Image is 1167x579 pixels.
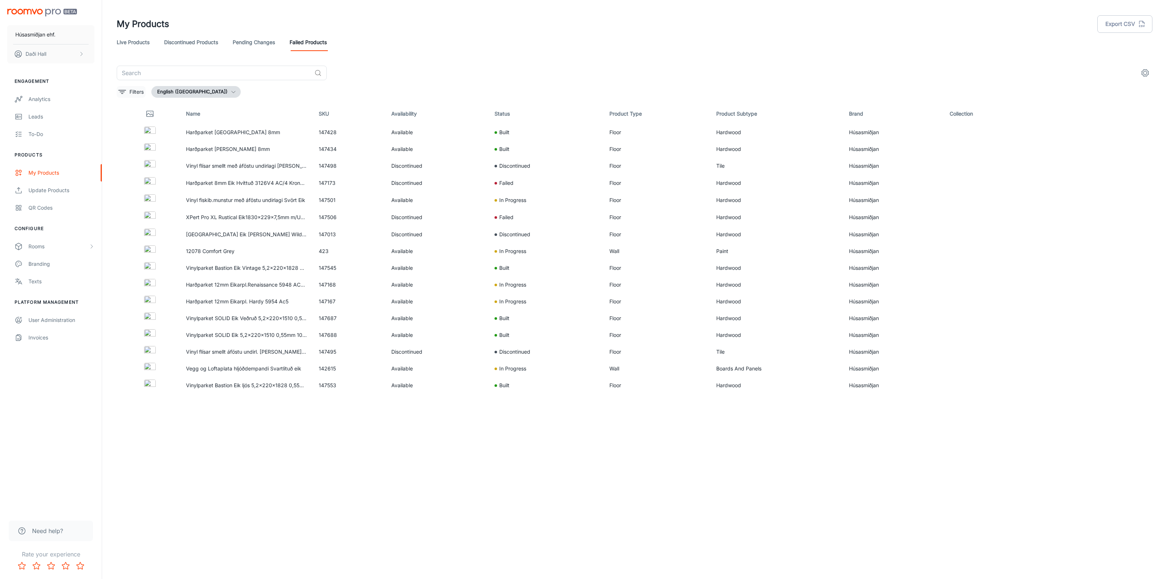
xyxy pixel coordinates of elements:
td: Hardwood [710,209,843,226]
td: Hardwood [710,174,843,192]
td: Available [385,377,489,394]
th: Status [489,104,604,124]
button: English ([GEOGRAPHIC_DATA]) [151,86,241,98]
td: Tile [710,158,843,174]
td: Floor [604,158,710,174]
p: Vínyl flísar smellt með áföstu undirlagi [PERSON_NAME] [PERSON_NAME] [PERSON_NAME] [186,162,307,170]
td: Available [385,192,489,209]
p: Discontinued [499,162,530,170]
p: Vinylparket SOLID Eik Veðruð 5,2x220x1510 0,55mm [186,314,307,322]
td: Hardwood [710,260,843,276]
td: Floor [604,293,710,310]
td: Discontinued [385,158,489,174]
p: Harðparket 8mm Eik Hvíttuð 3126V4 AC/4 Krono G5 [186,179,307,187]
td: Discontinued [385,209,489,226]
p: Vinylparket Bastion Eik Vintage 5,2x220x1828 0,55mm10351273 [186,264,307,272]
button: Rate 4 star [58,559,73,573]
td: Húsasmiðjan [843,260,944,276]
div: To-do [28,130,94,138]
td: Floor [604,209,710,226]
p: Built [499,264,509,272]
td: Hardwood [710,192,843,209]
td: Húsasmiðjan [843,360,944,377]
td: Hardwood [710,310,843,327]
th: Product Subtype [710,104,843,124]
td: Available [385,260,489,276]
div: Analytics [28,95,94,103]
p: Built [499,128,509,136]
td: Hardwood [710,141,843,158]
td: Floor [604,260,710,276]
th: Brand [843,104,944,124]
th: Product Type [604,104,710,124]
p: In Progress [499,365,526,373]
td: Húsasmiðjan [843,377,944,394]
div: Leads [28,113,94,121]
button: Rate 2 star [29,559,44,573]
td: Tile [710,343,843,360]
th: Availability [385,104,489,124]
td: Wall [604,243,710,260]
td: Húsasmiðjan [843,310,944,327]
td: Floor [604,124,710,141]
td: 147495 [313,343,385,360]
div: QR Codes [28,204,94,212]
td: Hardwood [710,327,843,343]
td: Floor [604,310,710,327]
p: Vínyl flísar smellt áföstu undirl. [PERSON_NAME] Grigio 60x120cm [186,348,307,356]
p: Daði Hall [26,50,46,58]
td: Húsasmiðjan [843,226,944,243]
td: Húsasmiðjan [843,209,944,226]
td: Available [385,310,489,327]
td: 147168 [313,276,385,293]
td: Discontinued [385,174,489,192]
td: Floor [604,141,710,158]
td: Available [385,276,489,293]
td: 147173 [313,174,385,192]
td: 147553 [313,377,385,394]
td: Paint [710,243,843,260]
button: Húsasmiðjan ehf. [7,25,94,44]
h1: My Products [117,18,169,31]
td: 142615 [313,360,385,377]
p: Húsasmiðjan ehf. [15,31,55,39]
td: Hardwood [710,293,843,310]
td: Floor [604,327,710,343]
td: 147506 [313,209,385,226]
td: 423 [313,243,385,260]
p: XPert Pro XL Rustical Eik1830x229x7,5mm m/Undirl21db-18201e [186,213,307,221]
p: Harðparket [GEOGRAPHIC_DATA] 8mm [186,128,307,136]
p: Built [499,381,509,389]
td: 147498 [313,158,385,174]
td: Húsasmiðjan [843,327,944,343]
div: My Products [28,169,94,177]
td: 147428 [313,124,385,141]
td: Floor [604,276,710,293]
td: 147687 [313,310,385,327]
p: Vinylparket SOLID Eik 5,2x220x1510 0,55mm 10352410 [186,331,307,339]
p: Failed [499,179,513,187]
p: In Progress [499,196,526,204]
p: Failed [499,213,513,221]
td: Available [385,327,489,343]
div: User Administration [28,316,94,324]
div: Update Products [28,186,94,194]
button: Daði Hall [7,44,94,63]
td: Hardwood [710,276,843,293]
td: 147013 [313,226,385,243]
button: Export CSV [1097,15,1152,33]
p: Vinylparket Bastion Eik ljós 5,2x220x1828 0,55mm 10351261 [186,381,307,389]
td: Available [385,124,489,141]
th: Name [180,104,313,124]
p: In Progress [499,281,526,289]
td: Boards And Panels [710,360,843,377]
span: Need help? [32,526,63,535]
p: Filters [129,88,144,96]
td: Floor [604,343,710,360]
td: 147167 [313,293,385,310]
td: Discontinued [385,226,489,243]
p: [GEOGRAPHIC_DATA] Eik [PERSON_NAME] Wildlife [186,230,307,238]
td: Hardwood [710,377,843,394]
p: Built [499,145,509,153]
th: Collection [944,104,1036,124]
